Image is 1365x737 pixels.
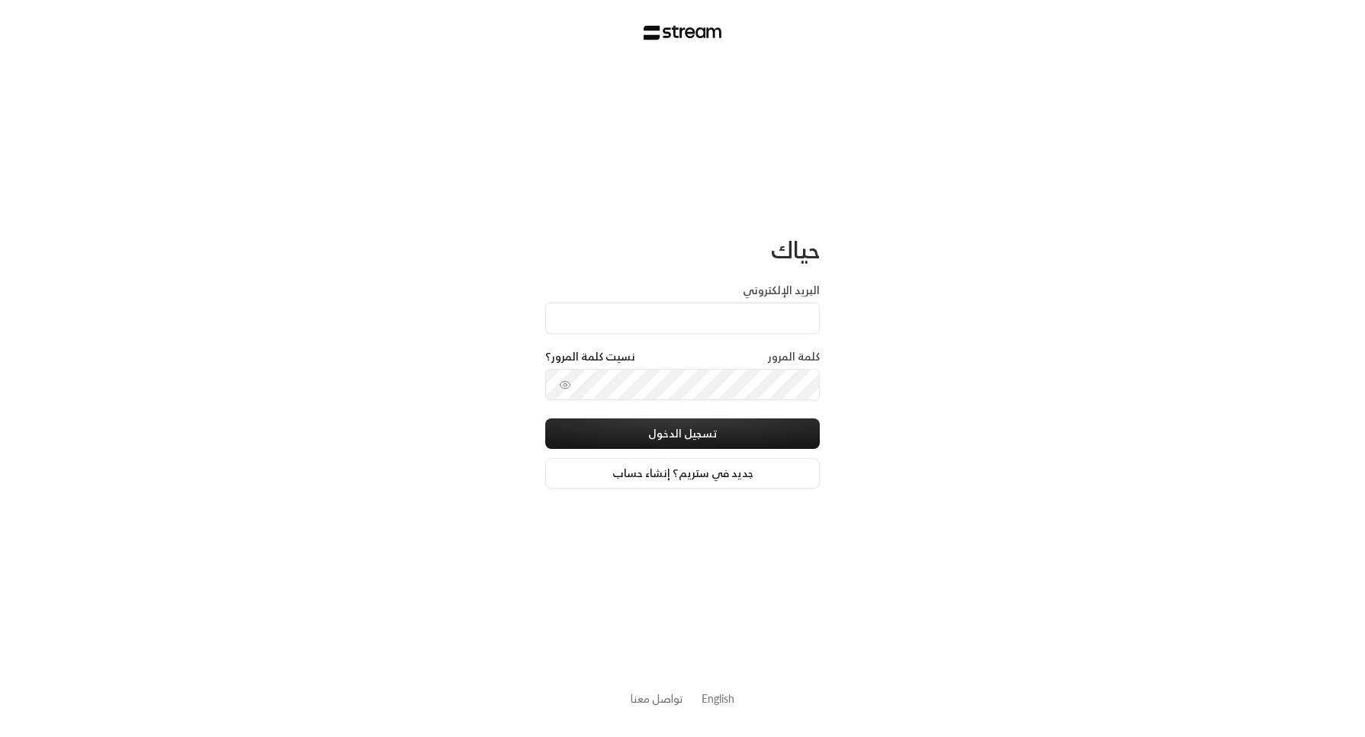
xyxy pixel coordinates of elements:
[743,283,820,298] label: البريد الإلكتروني
[771,229,820,270] span: حياك
[768,349,820,364] label: كلمة المرور
[545,349,635,364] a: نسيت كلمة المرور؟
[545,458,820,489] a: جديد في ستريم؟ إنشاء حساب
[545,418,820,449] button: تسجيل الدخول
[631,689,683,708] a: تواصل معنا
[553,373,577,397] button: toggle password visibility
[631,691,683,707] button: تواصل معنا
[702,684,734,713] a: English
[644,25,722,40] img: Stream Logo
